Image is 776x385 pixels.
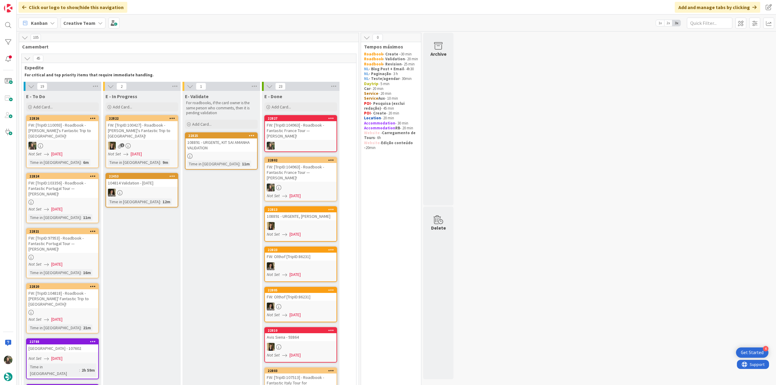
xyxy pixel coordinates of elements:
strong: Service [364,91,378,96]
div: 2h 59m [80,367,96,373]
div: 22823 [268,248,336,252]
a: 22813108891 - URGENTE, [PERSON_NAME]SPNot Set[DATE] [264,206,337,242]
span: E- Validate [185,93,209,99]
strong: Car [364,86,370,91]
div: 22820 [29,284,98,289]
strong: Accommodation [364,121,395,126]
strong: - Validation [383,56,405,61]
div: 11m [240,161,251,167]
span: [DATE] [51,261,62,267]
div: FW: [TripID:104963] - Roadbook - Fantastic France Tour — [PERSON_NAME]! [265,121,336,140]
div: 22824FW: [TripID:103356] - Roadbook - Fantastic Portugal Tour — [PERSON_NAME]! [27,174,98,198]
div: 22788 [27,339,98,344]
strong: - Pesquisa (exclui redação) [364,101,406,111]
div: Time in [GEOGRAPHIC_DATA] [108,198,160,205]
div: SP [106,142,178,150]
img: IG [4,356,12,364]
span: [DATE] [289,271,301,278]
strong: Roadbook [364,51,383,57]
img: IG [28,142,36,150]
div: 22825 [186,133,257,138]
span: [DATE] [51,316,62,323]
div: 22827 [265,116,336,121]
a: 22802FW: [TripID:104963] - Roadbook - Fantastic France Tour — [PERSON_NAME]!IGNot Set[DATE] [264,157,337,201]
div: 9m [161,159,170,166]
div: 22821FW: [TripID:97953] - Roadbook - Fantastic Portugal Tour — [PERSON_NAME]! [27,229,98,253]
p: 30 min [364,52,418,57]
div: 22453104814 Validation - [DATE] [106,174,178,187]
span: 45 [33,55,43,62]
img: Visit kanbanzone.com [4,4,12,12]
div: 22822 [109,116,178,121]
div: Delete [431,224,446,231]
span: 2 [116,83,127,90]
div: 22788 [29,340,98,344]
strong: NL [364,71,369,76]
div: 108891 - URGENTE, [PERSON_NAME] [265,212,336,220]
strong: Edição conteúdo - [364,140,414,150]
i: Not Set [28,206,42,212]
div: 22813 [268,207,336,212]
span: Add Card... [192,121,212,127]
p: - 20 min [364,126,418,131]
a: 22822FW: [TripID:100427] - Roadbook - [PERSON_NAME]'s Fantastic Trip to [GEOGRAPHIC_DATA]!SPNot S... [105,115,178,168]
p: - 25 min [364,62,418,67]
strong: NL [364,66,369,71]
i: Not Set [267,272,280,277]
div: 22826 [27,116,98,121]
div: [GEOGRAPHIC_DATA] - 107602 [27,344,98,352]
div: 21m [82,324,92,331]
div: Time in [GEOGRAPHIC_DATA] [108,159,160,166]
i: Not Set [267,193,280,198]
div: 22813108891 - URGENTE, [PERSON_NAME] [265,207,336,220]
div: 22810 [268,328,336,333]
span: 1 [120,143,124,147]
strong: - Teste/agendar [369,76,400,81]
strong: POI [364,101,371,106]
strong: RB [395,125,400,131]
span: E - To Do [26,93,45,99]
a: 22453104814 Validation - [DATE]MSTime in [GEOGRAPHIC_DATA]:12m [105,173,178,207]
span: [DATE] [131,151,142,157]
a: 22826FW: [TripID:110093] - Roadbook - [PERSON_NAME]'s Fantastic Trip to [GEOGRAPHIC_DATA]!IGNot S... [26,115,99,168]
div: 22802 [268,158,336,162]
img: MS [108,189,116,197]
a: 22820FW: [TripID:104818] - Roadbook - [PERSON_NAME]' Fantastic Trip to [GEOGRAPHIC_DATA]!Not Set[... [26,283,99,334]
span: : [160,198,161,205]
p: - 45 min [364,101,418,111]
div: SP [265,222,336,230]
strong: Website [364,130,380,135]
div: 22453 [109,174,178,178]
a: 22825108891 - URGENTE, KIT SAI AMANHA VALIDATIONTime in [GEOGRAPHIC_DATA]:11m [185,132,258,170]
strong: Daytrip [364,81,378,86]
i: Not Set [28,261,42,267]
div: IG [27,142,98,150]
span: Support [13,1,28,8]
strong: Aux [378,96,385,101]
div: MS [265,303,336,310]
div: Archive [430,50,447,58]
p: - 20 min [364,91,418,96]
span: [DATE] [51,151,62,157]
a: 22821FW: [TripID:97953] - Roadbook - Fantastic Portugal Tour — [PERSON_NAME]!Not Set[DATE]Time in... [26,228,99,278]
div: MS [106,189,178,197]
span: Add Card... [272,104,291,110]
a: 22823FW: Olthof [TripID:86231]MSNot Set[DATE] [264,247,337,282]
div: 22827 [268,116,336,121]
div: FW: [TripID:97953] - Roadbook - Fantastic Portugal Tour — [PERSON_NAME]! [27,234,98,253]
div: FW: [TripID:100427] - Roadbook - [PERSON_NAME]'s Fantastic Trip to [GEOGRAPHIC_DATA]! [106,121,178,140]
div: 22824 [29,174,98,178]
a: 22810Avis Siena - 93864SPNot Set[DATE] [264,327,337,363]
span: [DATE] [289,231,301,237]
div: Open Get Started checklist, remaining modules: 4 [736,347,768,358]
span: [DATE] [51,206,62,212]
img: IG [267,142,275,150]
strong: For critical and top priority items that require immediate handling. [25,72,154,78]
div: 22802FW: [TripID:104963] - Roadbook - Fantastic France Tour — [PERSON_NAME]! [265,158,336,182]
span: E - In Progress [105,93,137,99]
div: 22813 [265,207,336,212]
p: - 10 min [364,96,418,101]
